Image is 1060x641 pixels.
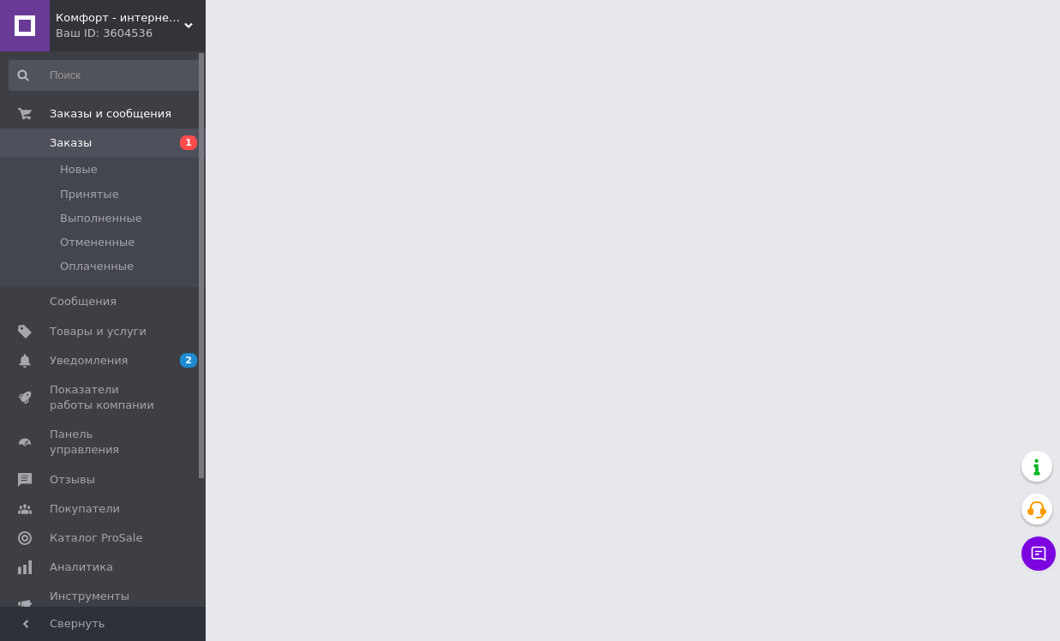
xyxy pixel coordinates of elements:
span: Сообщения [50,294,117,309]
input: Поиск [9,60,201,91]
span: Новые [60,162,98,177]
span: Заказы и сообщения [50,106,171,122]
span: Оплаченные [60,259,134,274]
span: Покупатели [50,501,120,517]
span: 2 [180,353,197,368]
span: 1 [180,135,197,150]
div: Ваш ID: 3604536 [56,26,206,41]
span: Каталог ProSale [50,530,142,546]
span: Показатели работы компании [50,382,159,413]
span: Уведомления [50,353,128,368]
span: Отзывы [50,472,95,488]
span: Инструменты вебмастера и SEO [50,589,159,620]
span: Заказы [50,135,92,151]
span: Панель управления [50,427,159,458]
span: Комфорт - интернет-магазин [56,10,184,26]
span: Принятые [60,187,119,202]
span: Товары и услуги [50,324,147,339]
span: Отмененные [60,235,135,250]
span: Аналитика [50,560,113,575]
button: Чат с покупателем [1021,536,1056,571]
span: Выполненные [60,211,142,226]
